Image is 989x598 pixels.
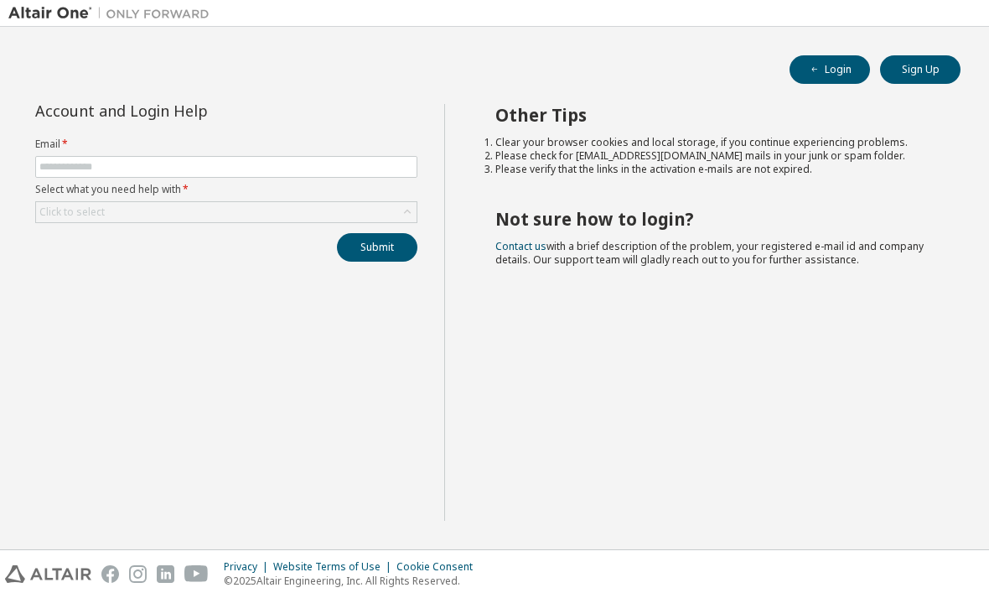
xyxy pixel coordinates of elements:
button: Login [790,55,870,84]
li: Please check for [EMAIL_ADDRESS][DOMAIN_NAME] mails in your junk or spam folder. [495,149,931,163]
div: Cookie Consent [396,560,483,574]
label: Select what you need help with [35,183,417,196]
h2: Other Tips [495,104,931,126]
div: Account and Login Help [35,104,341,117]
img: youtube.svg [184,565,209,583]
img: Altair One [8,5,218,22]
h2: Not sure how to login? [495,208,931,230]
img: instagram.svg [129,565,147,583]
div: Privacy [224,560,273,574]
button: Sign Up [880,55,961,84]
a: Contact us [495,239,546,253]
div: Click to select [39,205,105,219]
label: Email [35,138,417,151]
div: Website Terms of Use [273,560,396,574]
li: Please verify that the links in the activation e-mails are not expired. [495,163,931,176]
button: Submit [337,233,417,262]
img: altair_logo.svg [5,565,91,583]
img: linkedin.svg [157,565,174,583]
img: facebook.svg [101,565,119,583]
span: with a brief description of the problem, your registered e-mail id and company details. Our suppo... [495,239,924,267]
div: Click to select [36,202,417,222]
li: Clear your browser cookies and local storage, if you continue experiencing problems. [495,136,931,149]
p: © 2025 Altair Engineering, Inc. All Rights Reserved. [224,574,483,588]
